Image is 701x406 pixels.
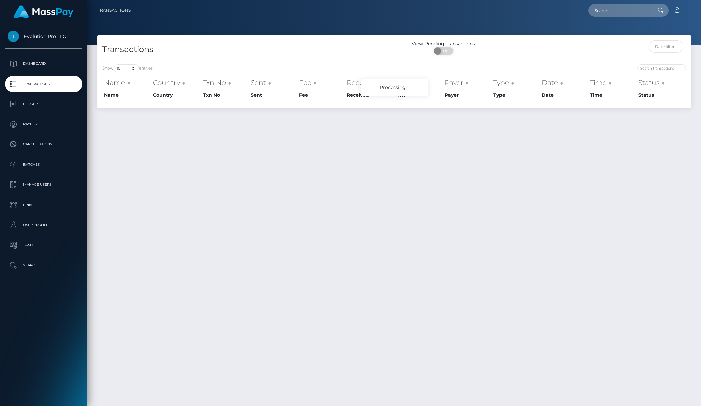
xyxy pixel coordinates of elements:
th: Country [151,90,201,100]
th: Fee [297,76,345,89]
p: Ledger [8,99,80,109]
div: View Pending Transactions [394,40,493,47]
a: Links [5,196,82,213]
th: Status [637,76,686,89]
th: Received [345,90,396,100]
th: Type [492,76,540,89]
p: Payees [8,119,80,129]
p: Dashboard [8,59,80,69]
a: Transactions [5,76,82,92]
span: iEvolution Pro LLC [5,33,82,39]
input: Date filter [649,40,683,53]
span: OFF [437,47,454,55]
th: Time [588,76,637,89]
a: Cancellations [5,136,82,153]
a: Manage Users [5,176,82,193]
p: Cancellations [8,139,80,149]
th: Payer [443,90,492,100]
p: Batches [8,160,80,170]
input: Search... [588,4,651,17]
a: Taxes [5,237,82,254]
th: Fee [297,90,345,100]
h4: Transactions [102,44,389,55]
a: Dashboard [5,55,82,72]
a: Batches [5,156,82,173]
div: Processing... [361,79,428,96]
th: Status [637,90,686,100]
th: Name [102,90,151,100]
img: iEvolution Pro LLC [8,31,19,42]
p: Transactions [8,79,80,89]
p: Links [8,200,80,210]
th: Txn No [201,76,249,89]
a: Ledger [5,96,82,112]
input: Search transactions [637,64,686,72]
label: Show entries [102,64,153,72]
th: Date [540,90,588,100]
p: Taxes [8,240,80,250]
th: Name [102,76,151,89]
select: Showentries [114,64,139,72]
th: Sent [249,90,297,100]
a: Search [5,257,82,274]
th: Sent [249,76,297,89]
th: Date [540,76,588,89]
p: User Profile [8,220,80,230]
th: Txn No [201,90,249,100]
img: MassPay Logo [14,5,73,18]
th: Payer [443,76,492,89]
p: Search [8,260,80,270]
th: Country [151,76,201,89]
th: Time [588,90,637,100]
th: F/X [396,76,443,89]
th: Type [492,90,540,100]
a: Transactions [98,3,131,17]
th: Received [345,76,396,89]
p: Manage Users [8,180,80,190]
a: Payees [5,116,82,133]
a: User Profile [5,217,82,233]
